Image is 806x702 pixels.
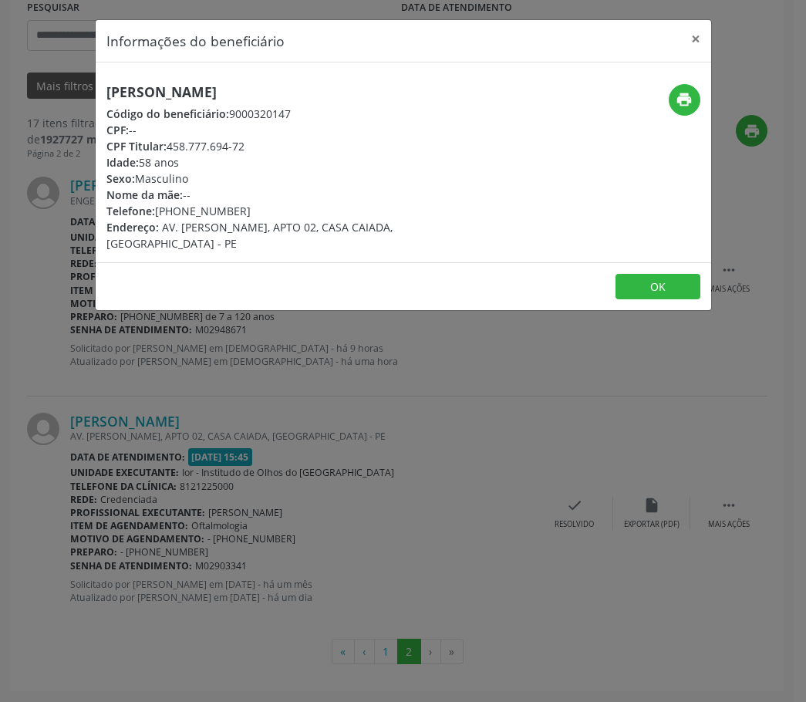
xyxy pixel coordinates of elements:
div: -- [106,122,495,138]
span: Idade: [106,155,139,170]
span: CPF: [106,123,129,137]
div: 58 anos [106,154,495,170]
h5: [PERSON_NAME] [106,84,495,100]
div: 458.777.694-72 [106,138,495,154]
span: Telefone: [106,204,155,218]
div: -- [106,187,495,203]
button: OK [615,274,700,300]
span: Código do beneficiário: [106,106,229,121]
button: Close [680,20,711,58]
div: [PHONE_NUMBER] [106,203,495,219]
span: CPF Titular: [106,139,167,154]
i: print [676,91,693,108]
h5: Informações do beneficiário [106,31,285,51]
span: Endereço: [106,220,159,235]
div: 9000320147 [106,106,495,122]
span: AV. [PERSON_NAME], APTO 02, CASA CAIADA, [GEOGRAPHIC_DATA] - PE [106,220,393,251]
button: print [669,84,700,116]
span: Sexo: [106,171,135,186]
span: Nome da mãe: [106,187,183,202]
div: Masculino [106,170,495,187]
